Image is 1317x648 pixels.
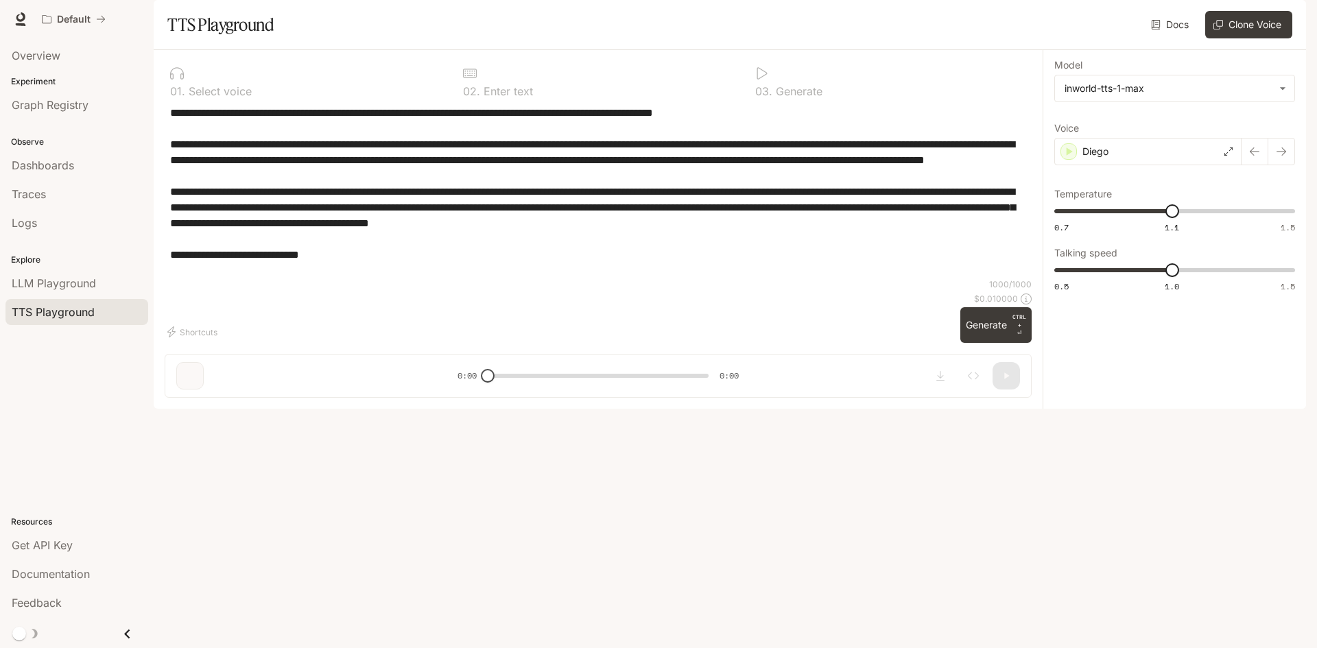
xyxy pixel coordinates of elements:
button: All workspaces [36,5,112,33]
p: CTRL + [1012,313,1026,329]
p: 0 3 . [755,86,772,97]
p: Voice [1054,123,1079,133]
div: inworld-tts-1-max [1055,75,1294,101]
p: Generate [772,86,822,97]
p: Diego [1082,145,1108,158]
div: inworld-tts-1-max [1065,82,1272,95]
p: 0 1 . [170,86,185,97]
span: 0.7 [1054,221,1069,233]
button: Clone Voice [1205,11,1292,38]
span: 1.0 [1165,280,1179,292]
button: Shortcuts [165,321,223,343]
span: 1.5 [1281,221,1295,233]
span: 1.1 [1165,221,1179,233]
span: 0.5 [1054,280,1069,292]
p: 0 2 . [463,86,480,97]
p: ⏎ [1012,313,1026,337]
p: Enter text [480,86,533,97]
p: Talking speed [1054,248,1117,258]
button: GenerateCTRL +⏎ [960,307,1032,343]
p: Select voice [185,86,252,97]
p: Model [1054,60,1082,70]
h1: TTS Playground [167,11,274,38]
span: 1.5 [1281,280,1295,292]
p: Default [57,14,91,25]
p: Temperature [1054,189,1112,199]
a: Docs [1148,11,1194,38]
